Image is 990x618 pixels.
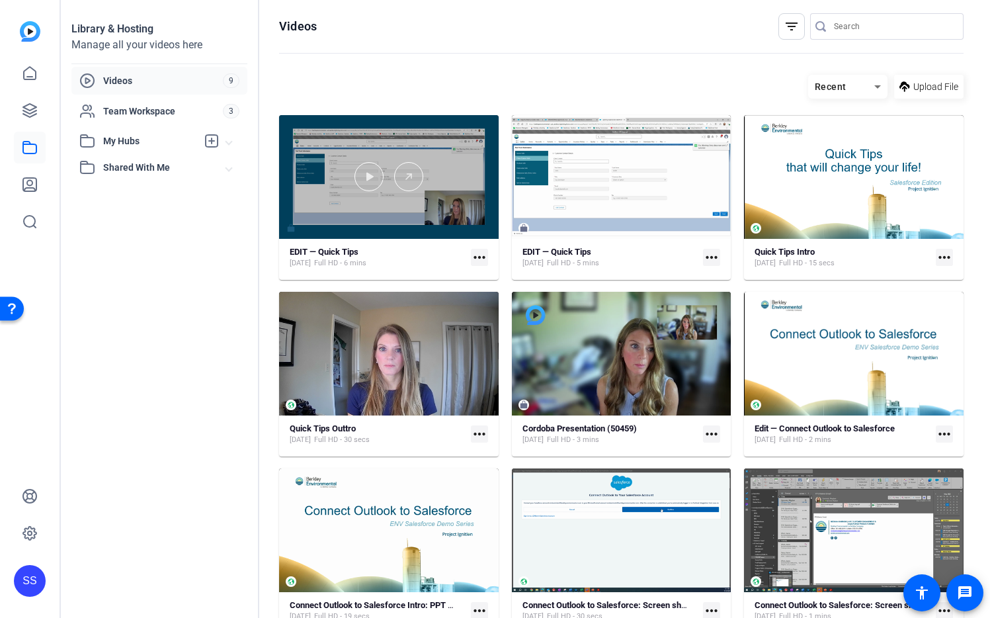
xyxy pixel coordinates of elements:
[703,425,720,443] mat-icon: more_horiz
[779,435,831,445] span: Full HD - 2 mins
[894,75,964,99] button: Upload File
[71,154,247,181] mat-expansion-panel-header: Shared With Me
[522,435,544,445] span: [DATE]
[914,585,930,601] mat-icon: accessibility
[755,258,776,269] span: [DATE]
[815,81,846,92] span: Recent
[755,247,815,257] strong: Quick Tips Intro
[103,161,226,175] span: Shared With Me
[522,423,637,433] strong: Cordoba Presentation (50459)
[779,258,835,269] span: Full HD - 15 secs
[755,423,895,433] strong: Edit — Connect Outlook to Salesforce
[223,73,239,88] span: 9
[103,74,223,87] span: Videos
[290,435,311,445] span: [DATE]
[936,425,953,443] mat-icon: more_horiz
[522,600,718,610] strong: Connect Outlook to Salesforce: Screen share Part 2
[834,19,953,34] input: Search
[703,249,720,266] mat-icon: more_horiz
[71,21,247,37] div: Library & Hosting
[279,19,317,34] h1: Videos
[755,423,930,445] a: Edit — Connect Outlook to Salesforce[DATE]Full HD - 2 mins
[913,80,958,94] span: Upload File
[71,128,247,154] mat-expansion-panel-header: My Hubs
[20,21,40,42] img: blue-gradient.svg
[314,435,370,445] span: Full HD - 30 secs
[522,247,591,257] strong: EDIT — Quick Tips
[290,600,477,610] strong: Connect Outlook to Salesforce Intro: PPT Version
[471,425,488,443] mat-icon: more_horiz
[103,134,197,148] span: My Hubs
[290,247,358,257] strong: EDIT — Quick Tips
[522,423,698,445] a: Cordoba Presentation (50459)[DATE]Full HD - 3 mins
[290,423,466,445] a: Quick Tips Outtro[DATE]Full HD - 30 secs
[755,435,776,445] span: [DATE]
[103,105,223,118] span: Team Workspace
[14,565,46,597] div: SS
[71,37,247,53] div: Manage all your videos here
[784,19,800,34] mat-icon: filter_list
[223,104,239,118] span: 3
[547,435,599,445] span: Full HD - 3 mins
[290,247,466,269] a: EDIT — Quick Tips[DATE]Full HD - 6 mins
[755,600,950,610] strong: Connect Outlook to Salesforce: Screen share Part 1
[522,247,698,269] a: EDIT — Quick Tips[DATE]Full HD - 5 mins
[314,258,366,269] span: Full HD - 6 mins
[522,258,544,269] span: [DATE]
[936,249,953,266] mat-icon: more_horiz
[957,585,973,601] mat-icon: message
[755,247,930,269] a: Quick Tips Intro[DATE]Full HD - 15 secs
[547,258,599,269] span: Full HD - 5 mins
[471,249,488,266] mat-icon: more_horiz
[290,258,311,269] span: [DATE]
[290,423,356,433] strong: Quick Tips Outtro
